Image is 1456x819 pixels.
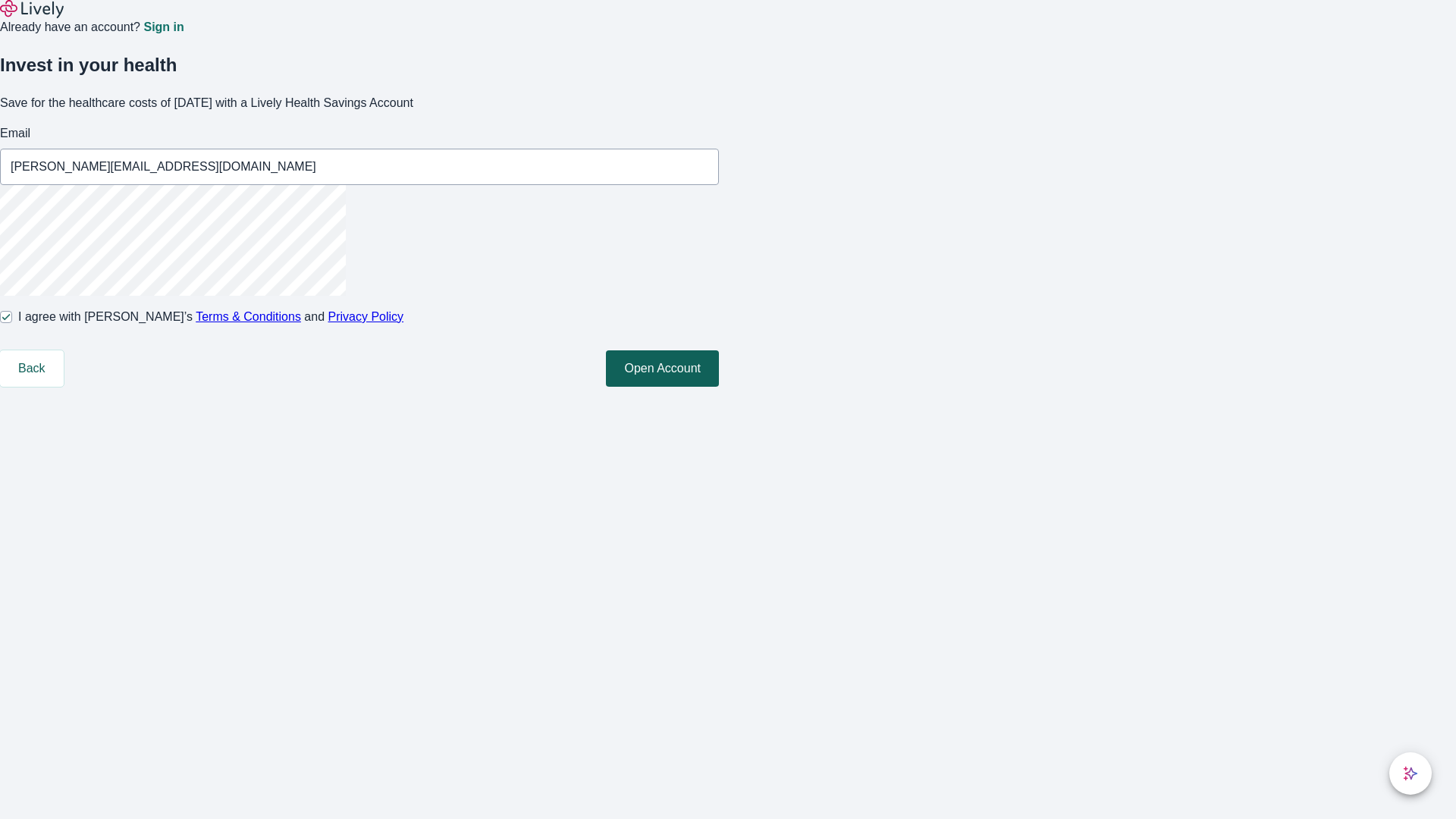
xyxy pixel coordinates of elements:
[1389,752,1432,795] button: chat
[196,310,301,323] a: Terms & Conditions
[1403,766,1418,781] svg: Lively AI Assistant
[18,308,403,326] span: I agree with [PERSON_NAME]’s and
[328,310,404,323] a: Privacy Policy
[143,21,184,33] a: Sign in
[606,350,719,387] button: Open Account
